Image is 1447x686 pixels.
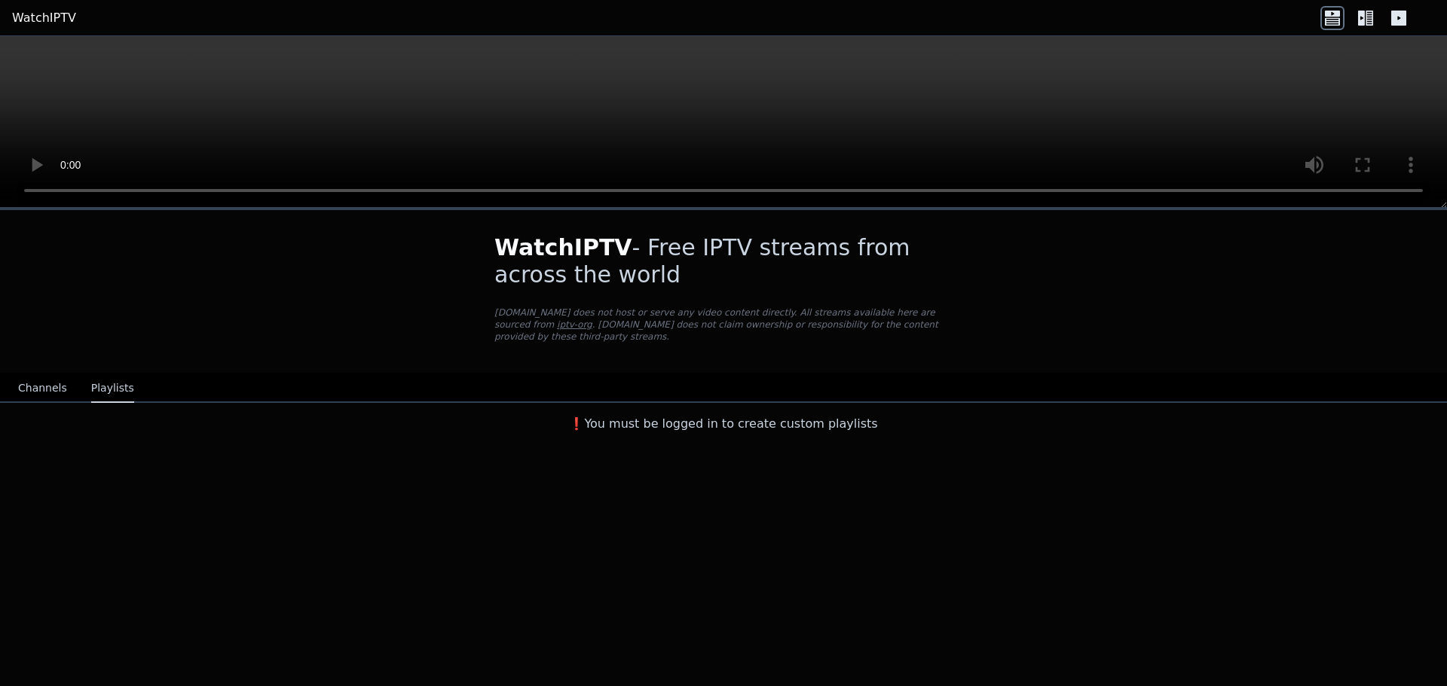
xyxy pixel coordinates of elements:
[470,415,977,433] h3: ❗️You must be logged in to create custom playlists
[12,9,76,27] a: WatchIPTV
[494,234,632,261] span: WatchIPTV
[494,234,953,288] h1: - Free IPTV streams from across the world
[91,374,134,403] button: Playlists
[18,374,67,403] button: Channels
[557,319,592,330] a: iptv-org
[494,306,953,343] p: [DOMAIN_NAME] does not host or serve any video content directly. All streams available here are s...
